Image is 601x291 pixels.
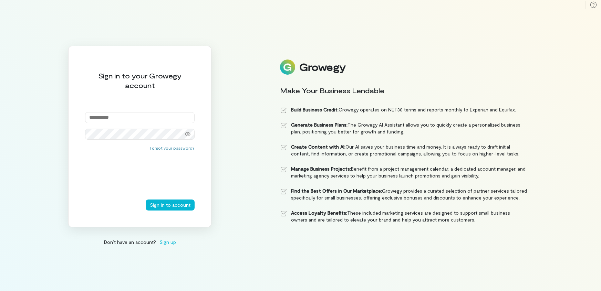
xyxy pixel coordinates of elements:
img: Logo [280,60,295,75]
li: Growegy provides a curated selection of partner services tailored specifically for small business... [280,187,527,201]
strong: Create Content with AI: [291,144,345,150]
button: Forgot your password? [150,145,195,151]
li: The Growegy AI Assistant allows you to quickly create a personalized business plan, positioning y... [280,121,527,135]
strong: Build Business Credit: [291,107,339,112]
li: Our AI saves your business time and money. It is always ready to draft initial content, find info... [280,143,527,157]
strong: Generate Business Plans: [291,122,348,128]
button: Sign in to account [146,200,195,211]
strong: Find the Best Offers in Our Marketplace: [291,188,382,194]
li: Growegy operates on NET30 terms and reports monthly to Experian and Equifax. [280,106,527,113]
li: These included marketing services are designed to support small business owners and are tailored ... [280,209,527,223]
div: Make Your Business Lendable [280,86,527,95]
div: Don’t have an account? [68,238,211,246]
div: Growegy [299,61,345,73]
span: Sign up [159,238,176,246]
li: Benefit from a project management calendar, a dedicated account manager, and marketing agency ser... [280,165,527,179]
strong: Access Loyalty Benefits: [291,210,347,216]
strong: Manage Business Projects: [291,166,351,172]
div: Sign in to your Growegy account [85,71,195,90]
